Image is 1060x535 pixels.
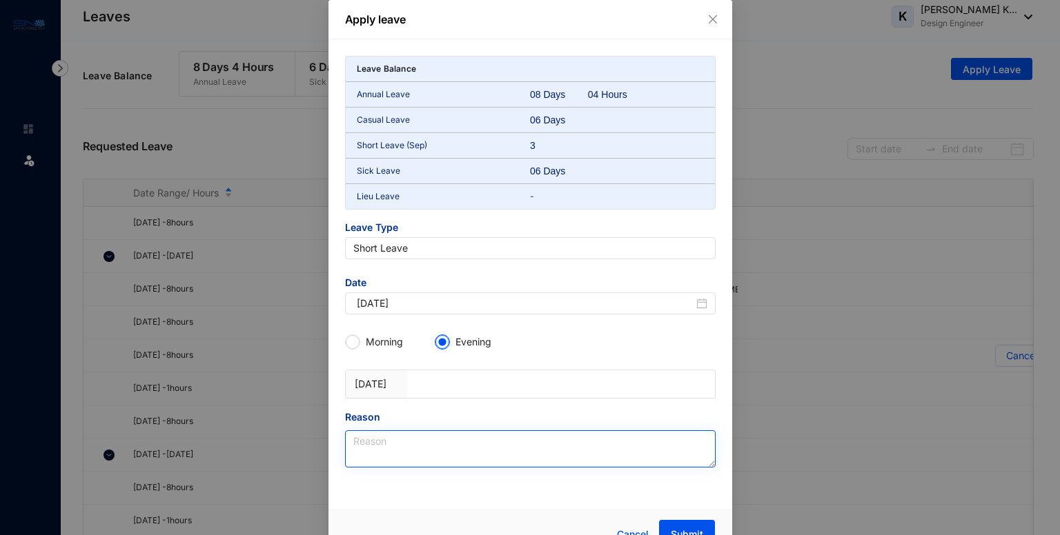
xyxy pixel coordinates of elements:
[707,14,718,25] span: close
[357,164,531,178] p: Sick Leave
[530,164,588,178] div: 06 Days
[345,410,390,425] label: Reason
[353,238,707,259] span: Short Leave
[345,11,716,28] p: Apply leave
[366,335,403,349] p: Morning
[357,296,694,311] input: Start Date
[357,88,531,101] p: Annual Leave
[530,88,588,101] div: 08 Days
[345,221,716,237] span: Leave Type
[705,12,720,27] button: Close
[588,88,646,101] div: 04 Hours
[345,430,716,467] textarea: Reason
[455,335,491,349] p: Evening
[357,113,531,127] p: Casual Leave
[530,190,704,203] p: -
[345,276,716,292] span: Date
[355,377,398,391] p: [DATE]
[357,62,417,76] p: Leave Balance
[357,139,531,152] p: Short Leave (Sep)
[530,139,588,152] div: 3
[530,113,588,127] div: 06 Days
[357,190,531,203] p: Lieu Leave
